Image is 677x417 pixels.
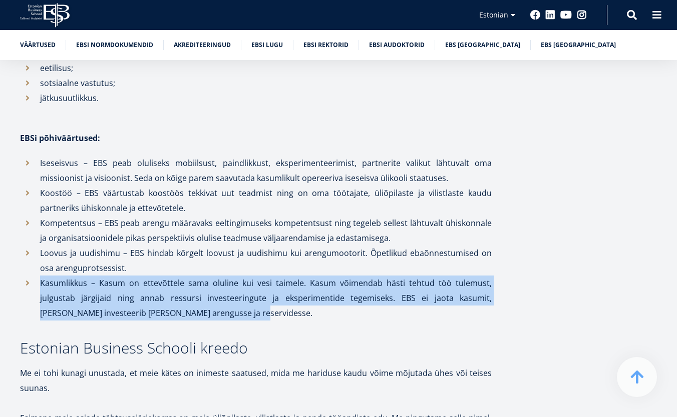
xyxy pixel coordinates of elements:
li: jätkusuutlikkus. [20,90,492,105]
a: EBS [GEOGRAPHIC_DATA] [541,40,616,50]
a: EBSi normdokumendid [76,40,153,50]
a: Linkedin [545,10,555,20]
a: EBS [GEOGRAPHIC_DATA] [445,40,520,50]
li: sotsiaalne vastutus; [20,75,492,90]
li: eetilisus; [20,60,492,75]
a: Väärtused [20,40,56,50]
li: Iseseisvus – EBS peab oluliseks mobiilsust, paindlikkust, eksperimenteerimist, partnerite valikut... [20,155,492,185]
p: Me ei tohi kunagi unustada, et meie kätes on inimeste saatused, mida me hariduse kaudu võime mõju... [20,365,492,395]
li: Kasumlikkus – Kasum on ettevõttele sama oluline kui vesi taimele. Kasum võimendab hästi tehtud tö... [20,275,492,320]
a: EBSi audoktorid [369,40,425,50]
strong: EBSi põhiväärtused: [20,132,100,143]
a: EBSi lugu [251,40,283,50]
h3: Estonian Business Schooli kreedo [20,340,492,355]
a: Youtube [560,10,572,20]
a: Facebook [530,10,540,20]
li: Koostöö – EBS väärtustab koostöös tekkivat uut teadmist ning on oma töötajate, üliõpilaste ja vil... [20,185,492,215]
a: Akrediteeringud [174,40,231,50]
li: Loovus ja uudishimu – EBS hindab kõrgelt loovust ja uudishimu kui arengumootorit. Õpetlikud ebaõn... [20,245,492,275]
li: Kompetentsus – EBS peab arengu määravaks eeltingimuseks kompetentsust ning tegeleb sellest lähtuv... [20,215,492,245]
a: EBSi rektorid [303,40,349,50]
a: Instagram [577,10,587,20]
